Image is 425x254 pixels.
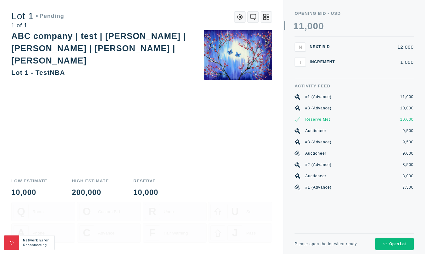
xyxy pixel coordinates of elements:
[133,189,158,196] div: 10,000
[305,105,331,111] div: #3 (Advance)
[305,128,326,134] div: Auctioneer
[133,179,158,183] div: Reserve
[11,31,186,65] div: ABC company | test | [PERSON_NAME] | [PERSON_NAME] | [PERSON_NAME] | [PERSON_NAME]
[72,179,109,183] div: High Estimate
[400,94,414,100] div: 11,000
[11,23,64,28] div: 1 of 1
[310,45,338,49] div: Next Bid
[299,21,305,31] div: 1
[305,162,331,168] div: #2 (Advance)
[307,21,313,31] div: 0
[36,13,64,19] div: Pending
[310,60,338,64] div: Increment
[11,11,64,21] div: Lot 1
[299,44,302,50] span: N
[375,238,414,250] button: Open Lot
[342,60,414,64] div: 1,000
[383,242,406,246] div: Open Lot
[342,45,414,49] div: 12,000
[304,21,307,116] div: ,
[403,139,414,145] div: 9,500
[11,179,47,183] div: Low Estimate
[23,238,51,243] div: Network Error
[11,189,47,196] div: 10,000
[23,243,51,247] div: Reconnecting
[295,242,357,246] div: Please open the lot when ready
[403,162,414,168] div: 8,500
[403,128,414,134] div: 9,500
[313,21,318,31] div: 0
[305,151,326,156] div: Auctioneer
[295,57,306,67] button: I
[295,42,306,52] button: N
[318,21,324,31] div: 0
[305,139,331,145] div: #3 (Advance)
[400,117,414,122] div: 10,000
[295,11,414,16] div: Opening bid - USD
[72,189,109,196] div: 200,000
[305,185,331,190] div: #1 (Advance)
[403,185,414,190] div: 7,500
[403,151,414,156] div: 9,000
[300,59,301,65] span: I
[295,84,414,88] div: Activity Feed
[400,105,414,111] div: 10,000
[305,94,331,100] div: #1 (Advance)
[305,173,326,179] div: Auctioneer
[11,69,65,76] div: Lot 1 - TestNBA
[293,21,299,31] div: 1
[403,173,414,179] div: 8,000
[305,117,330,122] div: Reserve Met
